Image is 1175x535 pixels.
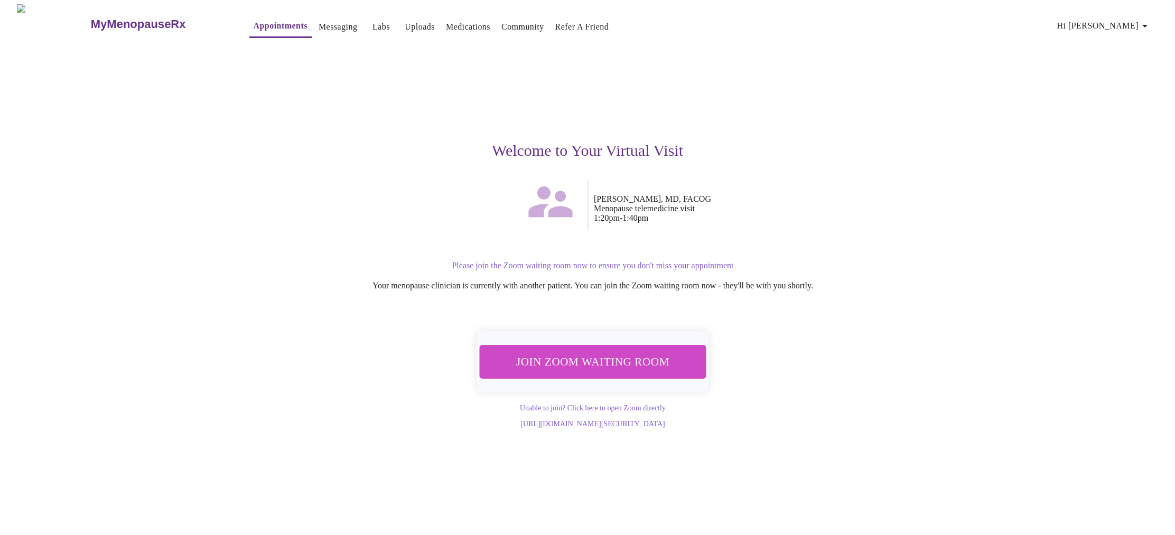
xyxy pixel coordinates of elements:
p: Please join the Zoom waiting room now to ensure you don't miss your appointment [273,261,913,270]
button: Uploads [400,16,439,37]
h3: MyMenopauseRx [91,17,186,31]
a: Labs [372,20,390,34]
span: Join Zoom Waiting Room [493,352,692,371]
button: Join Zoom Waiting Room [479,345,706,378]
button: Labs [364,16,398,37]
a: Refer a Friend [555,20,609,34]
img: MyMenopauseRx Logo [17,4,89,44]
a: MyMenopauseRx [89,6,228,43]
h3: Welcome to Your Virtual Visit [262,142,913,159]
a: Appointments [254,18,307,33]
button: Medications [442,16,495,37]
p: [PERSON_NAME], MD, FACOG Menopause telemedicine visit 1:20pm - 1:40pm [594,194,913,223]
a: Messaging [319,20,357,34]
button: Hi [PERSON_NAME] [1053,15,1155,36]
a: [URL][DOMAIN_NAME][SECURITY_DATA] [520,420,665,428]
span: Hi [PERSON_NAME] [1057,18,1151,33]
p: Your menopause clinician is currently with another patient. You can join the Zoom waiting room no... [273,281,913,290]
button: Community [497,16,548,37]
button: Refer a Friend [551,16,613,37]
a: Community [501,20,544,34]
button: Appointments [249,15,312,38]
a: Medications [446,20,490,34]
button: Messaging [314,16,361,37]
a: Unable to join? Click here to open Zoom directly [520,404,666,412]
a: Uploads [405,20,435,34]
